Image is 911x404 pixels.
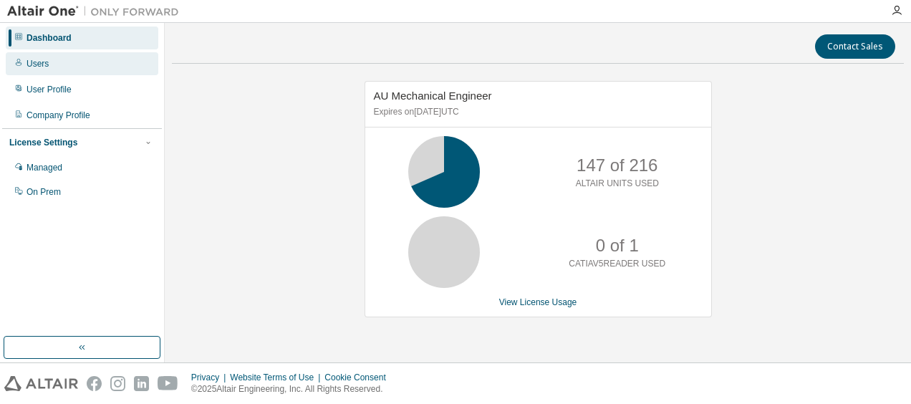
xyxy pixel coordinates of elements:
span: AU Mechanical Engineer [374,90,492,102]
img: altair_logo.svg [4,376,78,391]
img: youtube.svg [158,376,178,391]
div: Dashboard [26,32,72,44]
p: 147 of 216 [577,153,657,178]
button: Contact Sales [815,34,895,59]
p: Expires on [DATE] UTC [374,106,699,118]
div: User Profile [26,84,72,95]
a: View License Usage [499,297,577,307]
div: Privacy [191,372,230,383]
p: ALTAIR UNITS USED [576,178,659,190]
p: CATIAV5READER USED [569,258,665,270]
div: Cookie Consent [324,372,394,383]
img: linkedin.svg [134,376,149,391]
div: Managed [26,162,62,173]
p: 0 of 1 [596,234,639,258]
div: Users [26,58,49,69]
div: On Prem [26,186,61,198]
p: © 2025 Altair Engineering, Inc. All Rights Reserved. [191,383,395,395]
img: facebook.svg [87,376,102,391]
div: Website Terms of Use [230,372,324,383]
img: instagram.svg [110,376,125,391]
div: Company Profile [26,110,90,121]
div: License Settings [9,137,77,148]
img: Altair One [7,4,186,19]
